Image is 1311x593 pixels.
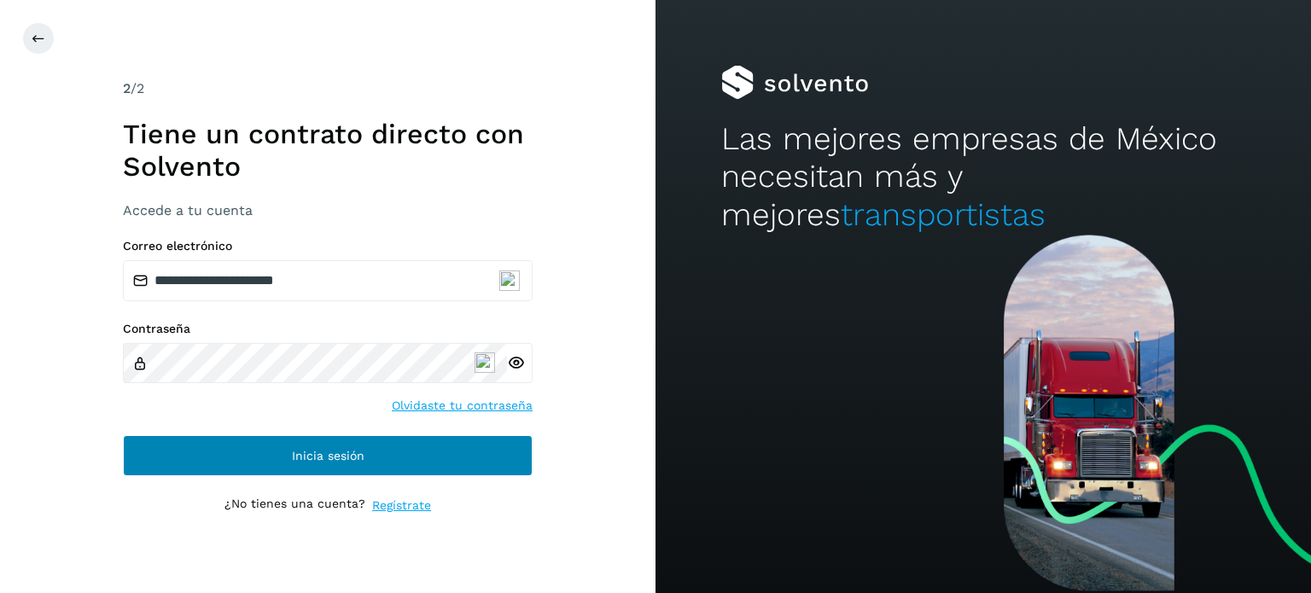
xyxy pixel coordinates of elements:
div: /2 [123,78,533,99]
a: Olvidaste tu contraseña [392,397,533,415]
p: ¿No tienes una cuenta? [224,497,365,515]
img: npw-badge-icon-locked.svg [499,270,520,291]
a: Regístrate [372,497,431,515]
span: 2 [123,80,131,96]
span: transportistas [841,196,1046,233]
img: npw-badge-icon-locked.svg [475,352,495,373]
span: Inicia sesión [292,450,364,462]
button: Inicia sesión [123,435,533,476]
h2: Las mejores empresas de México necesitan más y mejores [721,120,1245,234]
h1: Tiene un contrato directo con Solvento [123,118,533,183]
h3: Accede a tu cuenta [123,202,533,218]
label: Correo electrónico [123,239,533,253]
label: Contraseña [123,322,533,336]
